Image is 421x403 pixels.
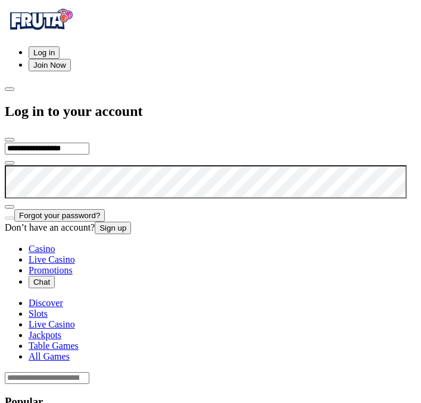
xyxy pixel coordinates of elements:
[5,5,76,34] img: Fruta
[5,138,14,141] button: close
[95,222,131,234] button: Sign up
[29,59,71,71] button: Join Now
[5,222,416,234] div: Don’t have an account?
[29,351,70,361] a: All Games
[33,48,55,57] span: Log in
[29,254,75,265] a: poker-chip iconLive Casino
[29,298,63,308] a: Discover
[33,61,66,70] span: Join Now
[99,223,126,232] span: Sign up
[5,205,14,209] button: eye icon
[33,278,50,286] span: Chat
[29,308,48,319] a: Slots
[5,298,416,362] nav: Lobby
[29,244,55,254] span: Casino
[29,265,73,275] a: gift-inverted iconPromotions
[29,46,60,59] button: Log in
[5,298,416,384] header: Lobby
[29,330,61,340] a: Jackpots
[5,103,416,119] h2: Log in to your account
[29,319,75,329] a: Live Casino
[29,254,75,265] span: Live Casino
[5,372,89,384] input: Search
[5,87,14,91] button: chevron-left icon
[29,276,55,288] button: headphones iconChat
[5,161,14,165] button: eye icon
[14,209,105,222] button: Forgot your password?
[29,265,73,275] span: Promotions
[29,341,79,351] a: Table Games
[29,244,55,254] a: diamond iconCasino
[5,26,76,36] a: Fruta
